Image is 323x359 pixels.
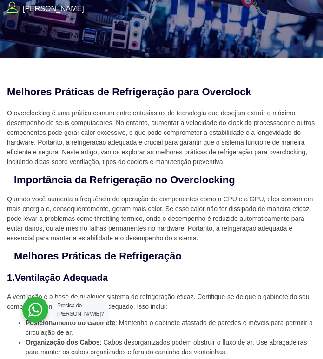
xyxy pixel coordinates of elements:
li: : Mantenha o gabinete afastado de paredes e móveis para permitir a circulação de ar. [26,318,316,338]
li: : Cabos desorganizados podem obstruir o fluxo de ar. Use abraçadeiras para manter os cabos organi... [26,338,316,357]
strong: Organização dos Cabos [26,339,99,346]
p: Quando você aumenta a frequência de operação de componentes como a CPU e a GPU, eles consomem mai... [7,194,316,243]
strong: Posicionamento do Gabinete [26,319,115,326]
h2: Melhores Práticas de Refrigeração para Overclock [7,86,285,99]
p: O overclocking é uma prática comum entre entusiastas de tecnologia que desejam extrair o máximo d... [7,108,316,167]
span: Precisa de [PERSON_NAME]? [57,302,104,317]
p: [PERSON_NAME] [23,3,84,14]
p: A ventilação é a base de qualquer sistema de refrigeração eficaz. Certifique-se de que o gabinete... [7,292,316,312]
iframe: Chat Widget [277,314,323,359]
h3: 1. [7,271,316,285]
div: Widget de chat [277,314,323,359]
h2: Melhores Práticas de Refrigeração [14,250,292,263]
strong: Ventilação Adequada [15,273,108,283]
h2: Importância da Refrigeração no Overclocking [14,173,292,187]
